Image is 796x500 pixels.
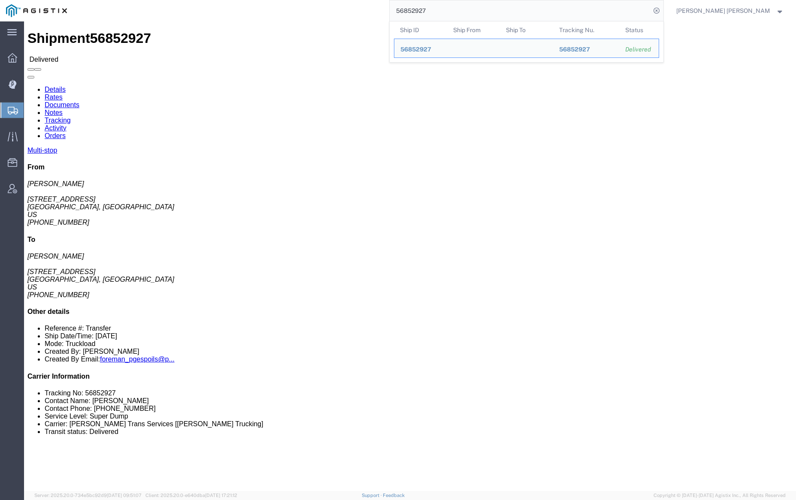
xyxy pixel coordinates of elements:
[676,6,784,16] button: [PERSON_NAME] [PERSON_NAME]
[394,21,663,62] table: Search Results
[107,493,142,498] span: [DATE] 09:51:07
[24,21,796,491] iframe: FS Legacy Container
[676,6,770,15] span: Kayte Bray Dogali
[553,21,620,39] th: Tracking Nu.
[205,493,237,498] span: [DATE] 17:21:12
[559,46,590,53] span: 56852927
[394,21,447,39] th: Ship ID
[6,4,67,17] img: logo
[654,492,786,499] span: Copyright © [DATE]-[DATE] Agistix Inc., All Rights Reserved
[619,21,659,39] th: Status
[362,493,383,498] a: Support
[390,0,651,21] input: Search for shipment number, reference number
[447,21,500,39] th: Ship From
[500,21,553,39] th: Ship To
[625,45,653,54] div: Delivered
[34,493,142,498] span: Server: 2025.20.0-734e5bc92d9
[145,493,237,498] span: Client: 2025.20.0-e640dba
[400,45,441,54] div: 56852927
[400,46,431,53] span: 56852927
[559,45,614,54] div: 56852927
[383,493,405,498] a: Feedback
